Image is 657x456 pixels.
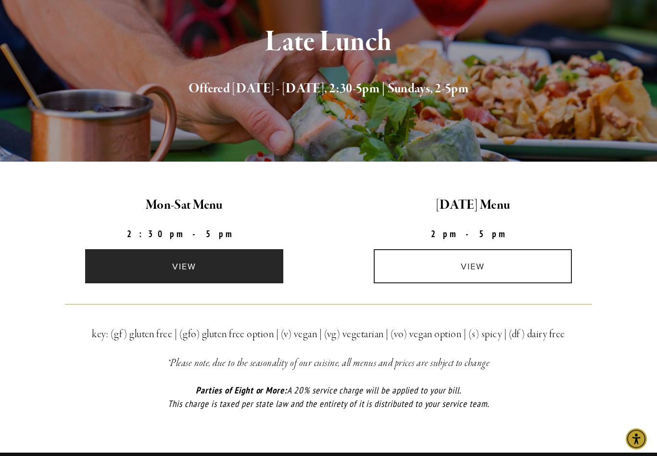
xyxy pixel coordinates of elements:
[65,79,592,100] h2: Offered [DATE] - [DATE], 2:30-5pm | Sundays, 2-5pm
[167,357,490,370] em: *Please note, due to the seasonality of our cuisine, all menus and prices are subject to change
[626,429,647,450] div: Accessibility Menu
[196,385,287,396] em: Parties of Eight or More:
[431,228,515,240] strong: 2pm-5pm
[337,196,609,216] h2: [DATE] Menu
[168,385,489,410] em: A 20% service charge will be applied to your bill. This charge is taxed per state law and the ent...
[65,27,592,58] h1: Late Lunch
[65,326,592,343] h3: key: (gf) gluten free | (gfo) gluten free option | (v) vegan | (vg) vegetarian | (vo) vegan optio...
[85,250,283,284] a: view
[127,228,241,240] strong: 2:30pm-5pm
[48,196,320,216] h2: Mon-Sat Menu
[374,250,572,284] a: view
